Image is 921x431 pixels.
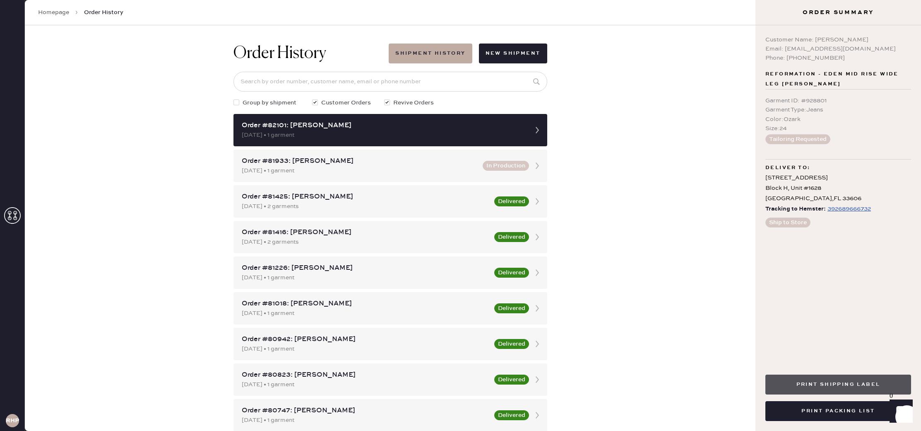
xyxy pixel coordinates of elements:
button: Delivered [494,232,529,242]
button: Tailoring Requested [765,134,830,144]
th: ID [26,140,102,151]
div: Reformation [GEOGRAPHIC_DATA] [26,257,893,267]
div: # 78792 [PERSON_NAME] Lomel [EMAIL_ADDRESS][DOMAIN_NAME] [26,98,893,128]
button: Print Shipping Label [765,375,911,395]
button: Delivered [494,375,529,385]
span: Deliver to: [765,163,810,173]
h3: RHPA [6,418,19,424]
div: [DATE] • 1 garment [242,344,489,354]
div: Order #80747: [PERSON_NAME] [242,406,489,416]
img: Logo [429,164,491,170]
button: In Production [483,161,529,171]
span: Customer Orders [321,98,371,107]
iframe: Front Chat [882,394,917,429]
td: 1 [676,304,893,315]
div: Phone: [PHONE_NUMBER] [765,53,911,63]
div: Shipment Summary [26,237,893,247]
h1: Order History [233,44,326,63]
button: Shipment History [389,44,472,63]
a: Homepage [38,8,69,17]
td: Jeans - Reformation - Eden Mid Rise Wide Leg [PERSON_NAME] - Size: 24 [102,151,845,162]
td: [PERSON_NAME] [354,304,676,315]
div: Order #81933: [PERSON_NAME] [242,156,478,166]
div: Email: [EMAIL_ADDRESS][DOMAIN_NAME] [765,44,911,53]
span: Order History [84,8,123,17]
div: [DATE] • 1 garment [242,166,478,175]
div: Order #80942: [PERSON_NAME] [242,334,489,344]
div: [DATE] • 2 garments [242,202,489,211]
button: Delivered [494,303,529,313]
th: ID [26,293,150,304]
img: logo [429,325,491,332]
h3: Order Summary [755,8,921,17]
a: 392689666732 [826,204,871,214]
div: [DATE] • 1 garment [242,273,489,282]
button: Delivered [494,196,529,206]
th: Description [102,140,845,151]
div: Order #81226: [PERSON_NAME] [242,263,489,273]
div: [DATE] • 1 garment [242,416,489,425]
div: Size : 24 [765,124,911,133]
th: Customer [354,293,676,304]
div: Order #81425: [PERSON_NAME] [242,192,489,202]
button: Ship to Store [765,218,810,228]
button: New Shipment [479,44,547,63]
div: [DATE] • 1 garment [242,131,524,140]
td: [DATE] [150,304,354,315]
div: [DATE] • 1 garment [242,380,489,389]
div: https://www.fedex.com/apps/fedextrack/?tracknumbers=392689666732&cntry_code=US [827,204,871,214]
div: Order #80823: [PERSON_NAME] [242,370,489,380]
div: [DATE] • 1 garment [242,309,489,318]
div: Order #81018: [PERSON_NAME] [242,299,489,309]
button: Delivered [494,268,529,278]
th: # Garments [676,293,893,304]
div: Order #81416: [PERSON_NAME] [242,228,489,237]
div: Garment ID : # 928801 [765,96,911,105]
div: Color : Ozark [765,115,911,124]
td: 928801 [26,151,102,162]
th: QTY [845,140,893,151]
img: logo [447,191,472,216]
td: 1 [845,151,893,162]
div: Order #82101: [PERSON_NAME] [242,121,524,131]
div: Shipment #106502 [26,247,893,257]
div: [STREET_ADDRESS] Block H, Unit #1628 [GEOGRAPHIC_DATA] , FL 33606 [765,173,911,204]
div: Garment Type : Jeans [765,105,911,114]
img: logo [447,10,472,35]
input: Search by order number, customer name, email or phone number [233,72,547,92]
span: Tracking to Hemster: [765,204,826,214]
span: Reformation - Eden Mid Rise Wide Leg [PERSON_NAME] [765,69,911,89]
button: Print Packing List [765,401,911,421]
button: Delivered [494,410,529,420]
div: Order # 82101 [26,65,893,75]
td: 82101 [26,304,150,315]
div: Packing slip [26,56,893,65]
div: Orders In Shipment : [26,279,893,289]
div: Customer information [26,88,893,98]
button: Delivered [494,339,529,349]
span: Revive Orders [393,98,434,107]
span: Group by shipment [243,98,296,107]
div: [DATE] • 2 garments [242,237,489,247]
th: Order Date [150,293,354,304]
div: Customer Name: [PERSON_NAME] [765,35,911,44]
a: Print Shipping Label [765,380,911,388]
